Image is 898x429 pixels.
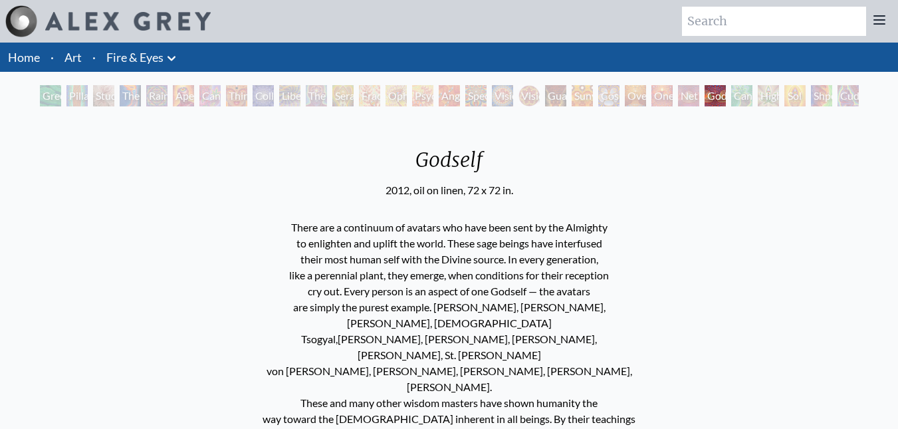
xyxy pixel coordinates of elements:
[253,85,274,106] div: Collective Vision
[306,85,327,106] div: The Seer
[784,85,806,106] div: Sol Invictus
[40,85,61,106] div: Green Hand
[64,48,82,67] a: Art
[386,85,407,106] div: Ophanic Eyelash
[146,85,168,106] div: Rainbow Eye Ripple
[8,50,40,65] a: Home
[279,85,300,106] div: Liberation Through Seeing
[731,85,752,106] div: Cannafist
[651,85,673,106] div: One
[439,85,460,106] div: Angel Skin
[811,85,832,106] div: Shpongled
[120,85,141,106] div: The Torch
[838,85,859,106] div: Cuddle
[66,85,88,106] div: Pillar of Awareness
[518,85,540,106] div: Vision [PERSON_NAME]
[705,85,726,106] div: Godself
[678,85,699,106] div: Net of Being
[682,7,866,36] input: Search
[45,43,59,72] li: ·
[412,85,433,106] div: Psychomicrograph of a Fractal Paisley Cherub Feather Tip
[173,85,194,106] div: Aperture
[625,85,646,106] div: Oversoul
[598,85,619,106] div: Cosmic Elf
[106,48,164,67] a: Fire & Eyes
[332,85,354,106] div: Seraphic Transport Docking on the Third Eye
[93,85,114,106] div: Study for the Great Turn
[572,85,593,106] div: Sunyata
[386,182,513,198] div: 2012, oil on linen, 72 x 72 in.
[545,85,566,106] div: Guardian of Infinite Vision
[87,43,101,72] li: ·
[226,85,247,106] div: Third Eye Tears of Joy
[199,85,221,106] div: Cannabis Sutra
[386,148,513,182] div: Godself
[359,85,380,106] div: Fractal Eyes
[758,85,779,106] div: Higher Vision
[465,85,487,106] div: Spectral Lotus
[492,85,513,106] div: Vision Crystal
